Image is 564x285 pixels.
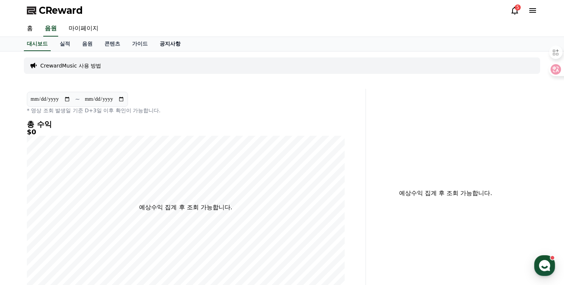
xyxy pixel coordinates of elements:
[40,62,101,69] a: CrewardMusic 사용 방법
[154,37,187,51] a: 공지사항
[43,21,58,37] a: 음원
[24,37,51,51] a: 대시보드
[27,128,345,136] h5: $0
[126,37,154,51] a: 가이드
[23,234,28,240] span: 홈
[68,235,77,241] span: 대화
[510,6,519,15] a: 5
[54,37,76,51] a: 실적
[21,21,39,37] a: 홈
[27,120,345,128] h4: 총 수익
[139,203,232,212] p: 예상수익 집계 후 조회 가능합니다.
[49,223,96,242] a: 대화
[2,223,49,242] a: 홈
[115,234,124,240] span: 설정
[98,37,126,51] a: 콘텐츠
[75,95,80,104] p: ~
[96,223,143,242] a: 설정
[39,4,83,16] span: CReward
[27,107,345,114] p: * 영상 조회 발생일 기준 D+3일 이후 확인이 가능합니다.
[27,4,83,16] a: CReward
[63,21,104,37] a: 마이페이지
[515,4,521,10] div: 5
[76,37,98,51] a: 음원
[372,189,519,198] p: 예상수익 집계 후 조회 가능합니다.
